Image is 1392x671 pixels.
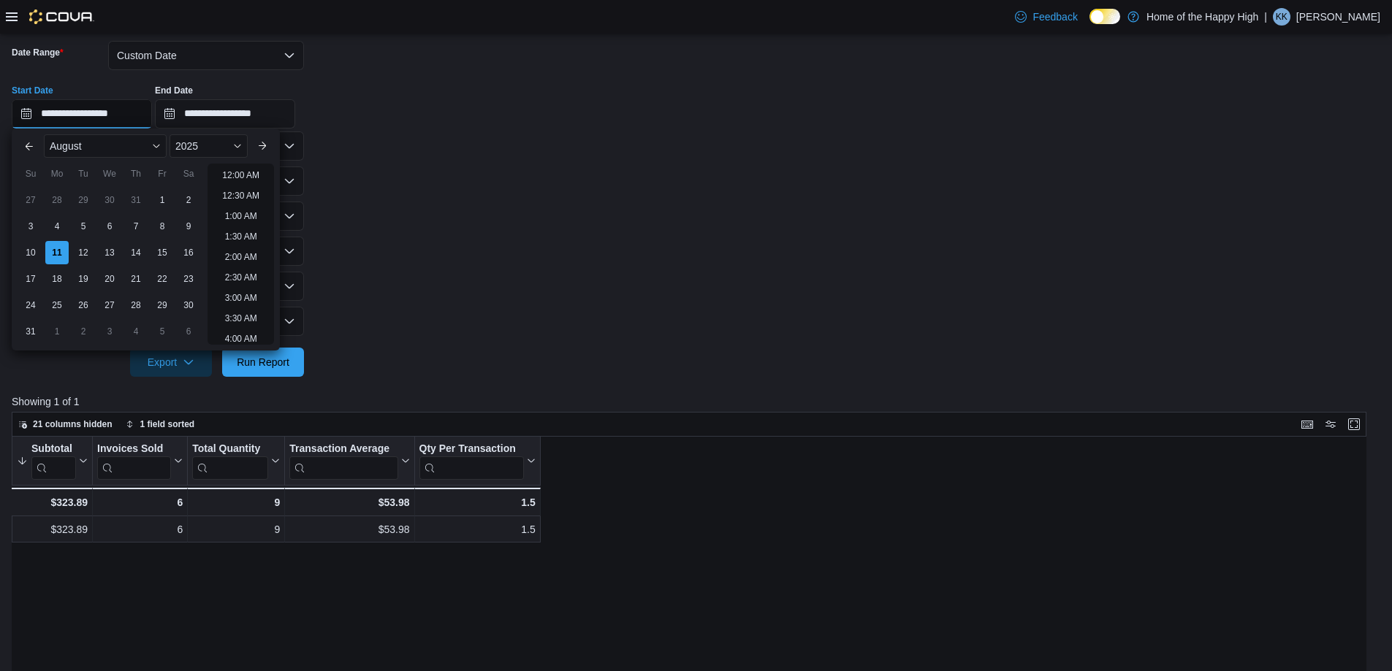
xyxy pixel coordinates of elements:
div: Su [19,162,42,185]
div: day-1 [151,188,174,212]
button: Qty Per Transaction [419,442,536,480]
span: Feedback [1032,9,1077,24]
a: Feedback [1009,2,1083,31]
div: Total Quantity [192,442,268,480]
div: We [98,162,121,185]
div: $53.98 [289,494,409,511]
div: Qty Per Transaction [419,442,524,480]
input: Press the down key to open a popover containing a calendar. [155,99,295,129]
div: 9 [192,521,280,538]
p: Showing 1 of 1 [12,394,1380,409]
div: Subtotal [31,442,76,456]
div: 6 [97,521,183,538]
div: $323.89 [16,494,88,511]
div: Fr [151,162,174,185]
span: 1 field sorted [140,418,195,430]
label: Start Date [12,85,53,96]
label: End Date [155,85,193,96]
div: 1.5 [419,521,536,538]
div: day-5 [72,215,95,238]
button: Export [130,348,212,377]
ul: Time [208,164,274,345]
div: 1.5 [419,494,536,511]
div: day-9 [177,215,200,238]
li: 3:30 AM [219,310,263,327]
div: day-23 [177,267,200,291]
button: Subtotal [17,442,88,480]
li: 12:30 AM [216,187,265,204]
div: Qty Per Transaction [419,442,524,456]
img: Cova [29,9,94,24]
span: KK [1276,8,1288,26]
div: day-27 [98,294,121,317]
div: day-6 [177,320,200,343]
div: Mo [45,162,69,185]
p: [PERSON_NAME] [1296,8,1380,26]
li: 1:30 AM [219,228,263,245]
div: day-29 [72,188,95,212]
div: day-7 [124,215,148,238]
div: day-6 [98,215,121,238]
p: Home of the Happy High [1146,8,1258,26]
div: $323.89 [17,521,88,538]
div: 9 [192,494,280,511]
button: Open list of options [284,175,295,187]
span: Run Report [237,355,289,369]
div: day-27 [19,188,42,212]
div: day-30 [98,188,121,212]
div: day-21 [124,267,148,291]
div: Button. Open the month selector. August is currently selected. [44,134,167,158]
div: day-31 [19,320,42,343]
button: Previous Month [18,134,41,158]
div: Kalvin Keys [1273,8,1290,26]
button: Run Report [222,348,304,377]
div: day-12 [72,241,95,264]
span: Dark Mode [1089,24,1090,25]
div: Subtotal [31,442,76,480]
div: Transaction Average [289,442,398,480]
div: Invoices Sold [97,442,171,456]
button: 1 field sorted [120,415,201,433]
li: 2:00 AM [219,248,263,266]
div: $53.98 [289,521,409,538]
span: August [50,140,82,152]
div: day-17 [19,267,42,291]
div: day-22 [151,267,174,291]
div: day-10 [19,241,42,264]
div: 6 [97,494,183,511]
div: day-11 [45,241,69,264]
button: Open list of options [284,210,295,222]
div: day-31 [124,188,148,212]
div: Total Quantity [192,442,268,456]
button: Open list of options [284,140,295,152]
button: Invoices Sold [97,442,183,480]
div: day-5 [151,320,174,343]
div: day-20 [98,267,121,291]
div: day-25 [45,294,69,317]
div: day-15 [151,241,174,264]
div: day-19 [72,267,95,291]
div: Tu [72,162,95,185]
li: 4:00 AM [219,330,263,348]
div: Invoices Sold [97,442,171,480]
div: day-28 [45,188,69,212]
button: Keyboard shortcuts [1298,415,1316,433]
div: Button. Open the year selector. 2025 is currently selected. [170,134,248,158]
div: Th [124,162,148,185]
button: Total Quantity [192,442,280,480]
div: day-13 [98,241,121,264]
button: Custom Date [108,41,304,70]
div: day-4 [45,215,69,238]
div: day-16 [177,241,200,264]
div: Sa [177,162,200,185]
div: August, 2025 [18,187,202,345]
div: day-14 [124,241,148,264]
li: 2:30 AM [219,269,263,286]
li: 1:00 AM [219,207,263,225]
div: day-30 [177,294,200,317]
button: Transaction Average [289,442,409,480]
div: day-28 [124,294,148,317]
div: day-2 [177,188,200,212]
span: 21 columns hidden [33,418,113,430]
div: day-1 [45,320,69,343]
